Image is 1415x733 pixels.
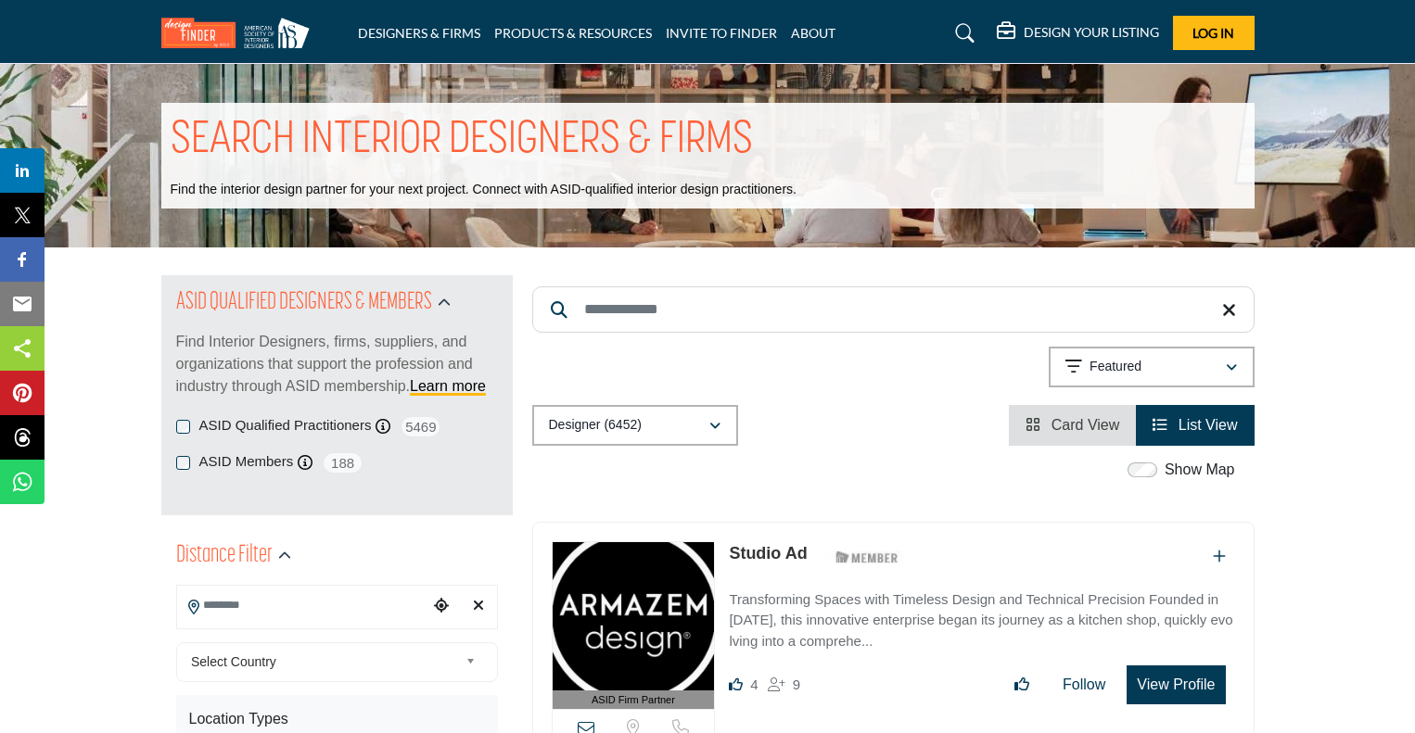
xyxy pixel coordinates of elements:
label: ASID Qualified Practitioners [199,415,372,436]
a: Learn more [410,378,486,394]
a: View List [1153,417,1237,433]
button: Follow [1051,666,1117,703]
div: Choose your current location [427,587,455,626]
p: Designer (6452) [549,416,642,435]
span: Select Country [191,651,458,673]
a: View Card [1026,417,1119,433]
img: Site Logo [161,18,319,48]
button: Log In [1173,16,1255,50]
p: Transforming Spaces with Timeless Design and Technical Precision Founded in [DATE], this innovati... [729,589,1234,652]
img: ASID Members Badge Icon [825,546,909,569]
span: 9 [793,676,800,692]
span: Card View [1052,417,1120,433]
input: Search Location [177,588,427,624]
label: ASID Members [199,451,294,473]
li: Card View [1009,405,1136,446]
div: Clear search location [465,587,492,626]
span: List View [1179,417,1238,433]
span: 4 [750,676,758,692]
div: Followers [768,674,800,696]
a: DESIGNERS & FIRMS [358,25,480,41]
i: Likes [729,677,743,691]
img: Studio Ad [553,542,715,690]
h5: DESIGN YOUR LISTING [1024,24,1159,41]
span: Log In [1192,25,1234,41]
p: Find the interior design partner for your next project. Connect with ASID-qualified interior desi... [171,181,797,199]
h2: Distance Filter [176,539,273,573]
span: 5469 [400,415,441,438]
a: INVITE TO FINDER [666,25,777,41]
button: View Profile [1127,665,1225,704]
span: ASID Firm Partner [592,692,675,708]
button: Like listing [1002,666,1041,703]
a: Transforming Spaces with Timeless Design and Technical Precision Founded in [DATE], this innovati... [729,578,1234,652]
a: Studio Ad [729,544,807,562]
div: Location Types [189,708,485,730]
input: ASID Members checkbox [176,456,190,470]
a: Add To List [1213,549,1226,564]
button: Designer (6452) [532,405,738,446]
p: Studio Ad [729,541,807,566]
h2: ASID QUALIFIED DESIGNERS & MEMBERS [176,286,432,320]
p: Find Interior Designers, firms, suppliers, and organizations that support the profession and indu... [176,331,498,398]
a: ASID Firm Partner [553,542,715,710]
a: Search [937,19,987,48]
div: DESIGN YOUR LISTING [997,22,1159,44]
h1: SEARCH INTERIOR DESIGNERS & FIRMS [171,112,753,170]
input: ASID Qualified Practitioners checkbox [176,420,190,434]
button: Featured [1049,347,1255,387]
input: Search Keyword [532,286,1255,333]
a: PRODUCTS & RESOURCES [494,25,652,41]
a: ABOUT [791,25,835,41]
label: Show Map [1165,459,1235,481]
p: Featured [1090,358,1141,376]
span: 188 [322,451,363,474]
li: List View [1136,405,1254,446]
